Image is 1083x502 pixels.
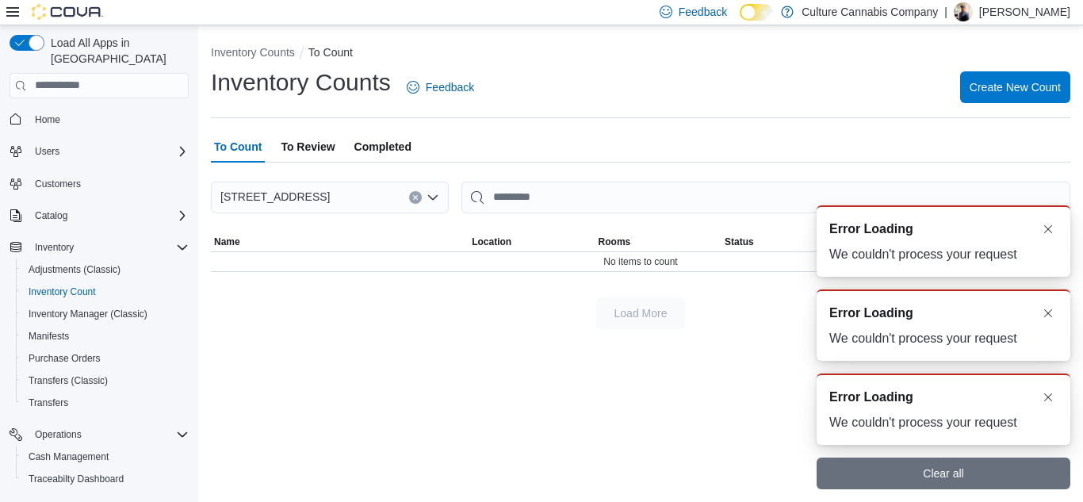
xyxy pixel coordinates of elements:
input: This is a search bar. After typing your query, hit enter to filter the results lower in the page. [461,182,1070,213]
div: Notification [829,220,1058,239]
div: Chad Denson [954,2,973,21]
a: Transfers [22,393,75,412]
button: Cash Management [16,446,195,468]
span: Transfers [22,393,189,412]
button: Customers [3,172,195,195]
div: Notification [829,388,1058,407]
button: Operations [29,425,88,444]
button: Name [211,232,469,251]
button: Rooms [595,232,721,251]
a: Adjustments (Classic) [22,260,127,279]
span: Inventory Manager (Classic) [22,305,189,324]
span: Cash Management [29,450,109,463]
button: Manifests [16,325,195,347]
span: Location [472,236,511,248]
button: Open list of options [427,191,439,204]
button: Create New Count [960,71,1070,103]
button: Inventory Count [16,281,195,303]
a: Customers [29,174,87,194]
a: Manifests [22,327,75,346]
a: Traceabilty Dashboard [22,469,130,489]
span: Purchase Orders [22,349,189,368]
div: Notification [829,304,1058,323]
div: We couldn't process your request [829,329,1058,348]
button: Transfers (Classic) [16,370,195,392]
a: Home [29,110,67,129]
span: Load All Apps in [GEOGRAPHIC_DATA] [44,35,189,67]
span: Clear all [923,466,963,481]
button: Catalog [3,205,195,227]
h1: Inventory Counts [211,67,391,98]
span: Manifests [29,330,69,343]
button: Operations [3,423,195,446]
span: Customers [29,174,189,194]
span: Feedback [679,4,727,20]
span: Status [725,236,754,248]
button: Users [29,142,66,161]
a: Inventory Count [22,282,102,301]
button: Users [3,140,195,163]
img: Cova [32,4,103,20]
span: Inventory Count [22,282,189,301]
span: Feedback [426,79,474,95]
button: Inventory Counts [211,46,295,59]
span: Traceabilty Dashboard [29,473,124,485]
div: We couldn't process your request [829,413,1058,432]
span: Catalog [29,206,189,225]
span: Home [35,113,60,126]
p: Culture Cannabis Company [802,2,938,21]
span: Inventory Count [29,285,96,298]
span: Error Loading [829,388,913,407]
button: Traceabilty Dashboard [16,468,195,490]
span: Operations [29,425,189,444]
button: Clear input [409,191,422,204]
button: Purchase Orders [16,347,195,370]
span: Adjustments (Classic) [22,260,189,279]
span: To Review [281,131,335,163]
span: No items to count [603,255,677,268]
span: Customers [35,178,81,190]
button: Transfers [16,392,195,414]
button: Home [3,108,195,131]
span: Create New Count [970,79,1061,95]
span: Transfers (Classic) [29,374,108,387]
span: Users [35,145,59,158]
div: We couldn't process your request [829,245,1058,264]
a: Cash Management [22,447,115,466]
span: Purchase Orders [29,352,101,365]
span: Inventory Manager (Classic) [29,308,147,320]
span: [STREET_ADDRESS] [220,187,330,206]
span: Cash Management [22,447,189,466]
span: Completed [354,131,411,163]
a: Transfers (Classic) [22,371,114,390]
button: Location [469,232,595,251]
a: Feedback [400,71,480,103]
button: Adjustments (Classic) [16,259,195,281]
span: To Count [214,131,262,163]
button: Dismiss toast [1039,388,1058,407]
button: Inventory [3,236,195,259]
button: Clear all toast notifications [817,458,1070,489]
span: Inventory [35,241,74,254]
a: Purchase Orders [22,349,107,368]
input: Dark Mode [740,4,773,21]
span: Error Loading [829,220,913,239]
button: Load More [596,297,685,329]
span: Rooms [599,236,631,248]
span: Operations [35,428,82,441]
button: Dismiss toast [1039,304,1058,323]
p: | [944,2,947,21]
button: Catalog [29,206,74,225]
span: Catalog [35,209,67,222]
button: Inventory Manager (Classic) [16,303,195,325]
span: Load More [614,305,668,321]
span: Transfers [29,397,68,409]
button: Status [721,232,840,251]
span: Users [29,142,189,161]
span: Error Loading [829,304,913,323]
button: To Count [308,46,353,59]
button: Inventory [29,238,80,257]
span: Transfers (Classic) [22,371,189,390]
span: Adjustments (Classic) [29,263,121,276]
